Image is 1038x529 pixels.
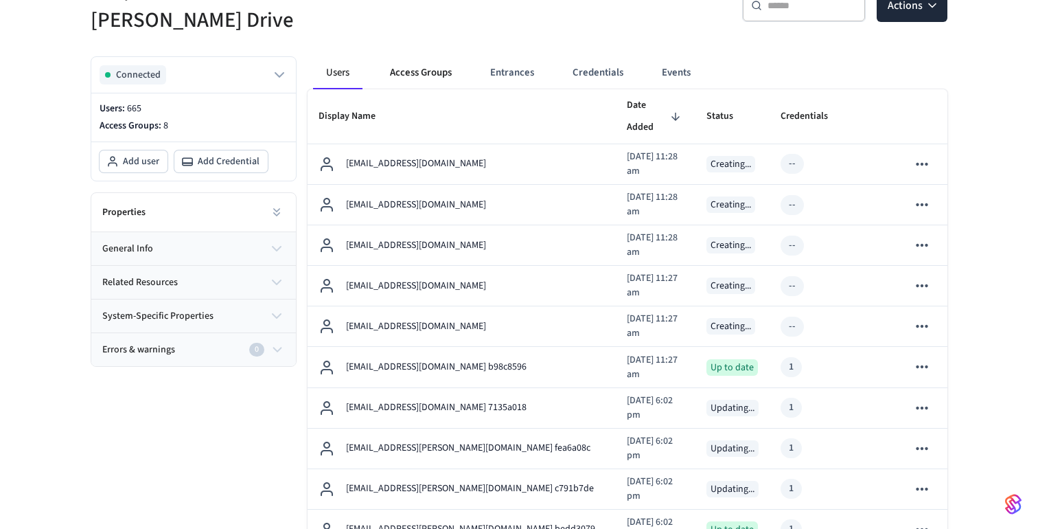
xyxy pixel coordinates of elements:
span: Status [706,106,751,127]
span: related resources [102,275,178,290]
button: Events [651,56,702,89]
div: Creating... [706,318,755,335]
span: 8 [163,119,168,133]
div: 0 [249,343,264,357]
p: [DATE] 11:27 am [627,353,684,382]
button: Connected [100,65,288,85]
p: [DATE] 6:02 pm [627,475,684,504]
p: [EMAIL_ADDRESS][DOMAIN_NAME] [346,319,486,334]
button: Access Groups [379,56,463,89]
p: [EMAIL_ADDRESS][DOMAIN_NAME] [346,198,486,212]
img: SeamLogoGradient.69752ec5.svg [1005,493,1022,515]
span: Display Name [319,106,393,127]
p: [DATE] 6:02 pm [627,394,684,423]
span: Add Credential [198,155,259,168]
p: [EMAIL_ADDRESS][DOMAIN_NAME] [346,157,486,171]
p: [DATE] 6:02 pm [627,434,684,463]
div: -- [789,157,796,171]
button: Add user [100,150,168,172]
p: [DATE] 11:27 am [627,271,684,300]
button: Credentials [562,56,634,89]
button: Errors & warnings0 [91,333,296,366]
button: general info [91,232,296,265]
p: Access Groups: [100,119,288,133]
p: [EMAIL_ADDRESS][PERSON_NAME][DOMAIN_NAME] c791b7de [346,482,594,496]
button: system-specific properties [91,300,296,333]
span: Credentials [781,106,846,127]
div: Creating... [706,237,755,254]
span: system-specific properties [102,309,214,324]
p: [EMAIL_ADDRESS][PERSON_NAME][DOMAIN_NAME] fea6a08c [346,441,590,455]
button: Users [313,56,362,89]
p: [EMAIL_ADDRESS][DOMAIN_NAME] b98c8596 [346,360,527,374]
div: Updating... [706,481,759,497]
button: Entrances [479,56,545,89]
p: [DATE] 11:28 am [627,150,684,179]
span: Date Added [627,95,684,138]
button: Add Credential [174,150,268,172]
p: [DATE] 11:27 am [627,312,684,341]
div: -- [789,279,796,293]
div: Creating... [706,196,755,213]
span: general info [102,242,153,256]
div: Creating... [706,156,755,172]
div: 1 [789,401,794,415]
p: Users: [100,102,288,116]
div: -- [789,238,796,253]
div: 1 [789,482,794,496]
div: 1 [789,441,794,455]
p: [EMAIL_ADDRESS][DOMAIN_NAME] [346,238,486,253]
button: related resources [91,266,296,299]
p: [EMAIL_ADDRESS][DOMAIN_NAME] 7135a018 [346,401,527,415]
h2: Properties [102,205,146,219]
div: Creating... [706,278,755,294]
p: [EMAIL_ADDRESS][DOMAIN_NAME] [346,279,486,293]
div: -- [789,319,796,334]
span: 665 [127,102,141,115]
div: Up to date [706,359,758,376]
span: Connected [116,68,161,82]
p: [DATE] 11:28 am [627,190,684,219]
h5: [PERSON_NAME] Drive [91,6,511,34]
span: Errors & warnings [102,343,175,357]
div: 1 [789,360,794,374]
div: -- [789,198,796,212]
span: Add user [123,155,159,168]
p: [DATE] 11:28 am [627,231,684,260]
div: Updating... [706,440,759,457]
div: Updating... [706,400,759,416]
